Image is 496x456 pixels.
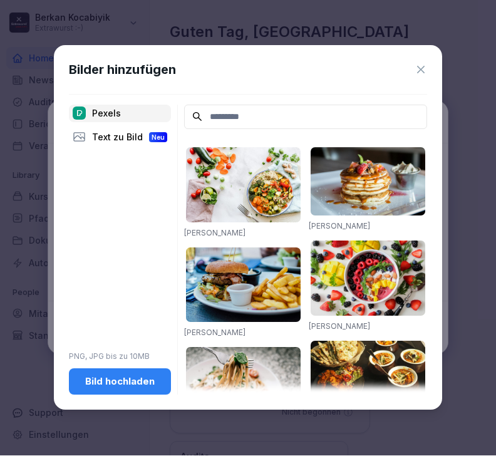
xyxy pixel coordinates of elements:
img: pexels-photo-70497.jpeg [186,248,301,323]
img: pexels.png [73,107,86,120]
img: pexels-photo-1279330.jpeg [186,348,301,423]
div: Neu [149,133,167,143]
a: [PERSON_NAME] [309,222,370,231]
a: [PERSON_NAME] [184,328,245,338]
div: Pexels [69,105,171,123]
a: [PERSON_NAME] [309,322,370,331]
img: pexels-photo-958545.jpeg [311,341,425,404]
div: Text zu Bild [69,129,171,147]
p: PNG, JPG bis zu 10MB [69,351,171,363]
img: pexels-photo-1640777.jpeg [186,148,301,223]
button: Bild hochladen [69,369,171,395]
div: Bild hochladen [79,375,161,389]
a: [PERSON_NAME] [184,229,245,238]
img: pexels-photo-1099680.jpeg [311,241,425,316]
h1: Bilder hinzufügen [69,61,176,80]
img: pexels-photo-376464.jpeg [311,148,425,216]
